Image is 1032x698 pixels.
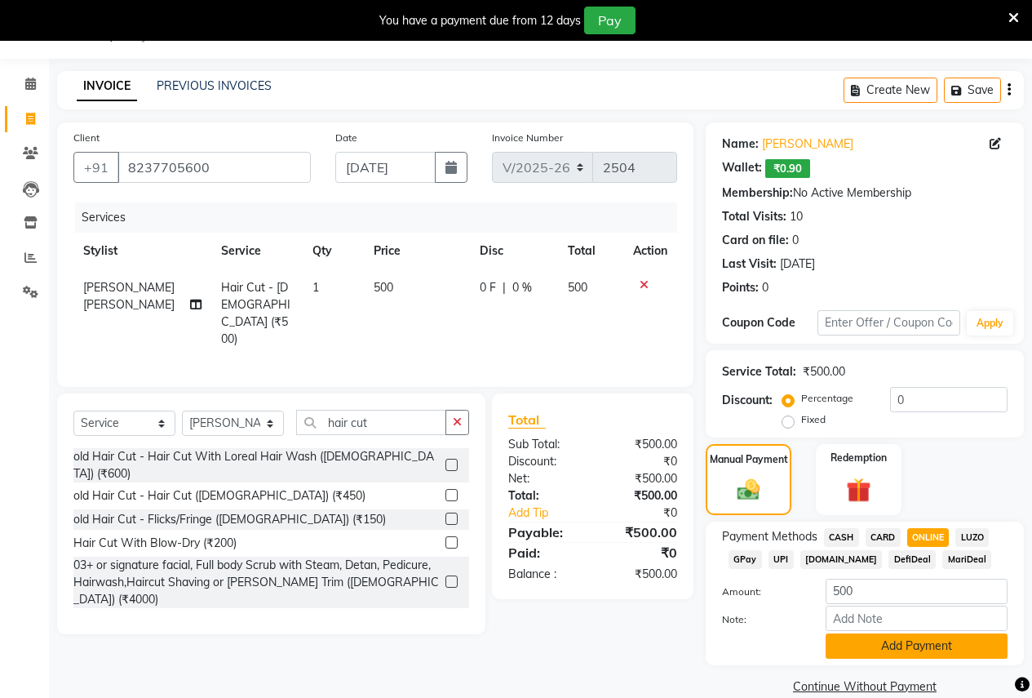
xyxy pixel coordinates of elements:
div: Total: [496,487,593,505]
div: [DATE] [780,256,815,273]
div: old Hair Cut - Hair Cut With Loreal Hair Wash ([DEMOGRAPHIC_DATA]) (₹600) [73,448,439,482]
button: Add Payment [826,634,1008,659]
span: 0 % [512,279,532,296]
div: No Active Membership [722,185,1008,202]
div: ₹500.00 [592,487,689,505]
button: Apply [967,311,1013,336]
div: Coupon Code [722,314,817,331]
input: Search by Name/Mobile/Email/Code [117,152,311,183]
div: Net: [496,470,593,487]
div: ₹0 [592,453,689,470]
span: ONLINE [907,528,950,547]
span: CARD [866,528,901,547]
label: Percentage [801,391,853,406]
label: Client [73,131,100,145]
span: GPay [729,550,762,569]
div: Name: [722,136,759,153]
div: ₹500.00 [592,566,689,583]
span: 500 [374,280,393,295]
th: Disc [470,233,558,269]
div: Points: [722,279,759,296]
div: 0 [762,279,768,296]
span: [DOMAIN_NAME] [800,550,883,569]
span: MariDeal [942,550,991,569]
span: 0 F [480,279,496,296]
img: _gift.svg [839,475,879,505]
button: Create New [844,78,937,103]
span: 500 [568,280,587,295]
a: Continue Without Payment [709,678,1021,696]
th: Stylist [73,233,211,269]
button: +91 [73,152,119,183]
div: ₹500.00 [803,363,845,380]
span: | [503,279,506,296]
label: Manual Payment [710,452,788,467]
label: Date [335,131,357,145]
span: LUZO [955,528,989,547]
div: Discount: [722,392,773,409]
input: Search or Scan [296,410,446,435]
div: Wallet: [722,159,762,178]
label: Invoice Number [492,131,563,145]
div: Total Visits: [722,208,786,225]
button: Pay [584,7,636,34]
div: ₹500.00 [592,522,689,542]
div: ₹0 [609,505,689,522]
div: 03+ or signature facial, Full body Scrub with Steam, Detan, Pedicure, Hairwash,Haircut Shaving or... [73,557,439,608]
span: [PERSON_NAME] [PERSON_NAME] [83,280,175,312]
div: ₹500.00 [592,470,689,487]
div: Payable: [496,522,593,542]
div: 0 [792,232,799,249]
div: Balance : [496,566,593,583]
input: Enter Offer / Coupon Code [817,310,960,336]
div: Sub Total: [496,436,593,453]
label: Note: [710,612,813,627]
div: Service Total: [722,363,796,380]
span: Total [508,411,546,429]
div: Membership: [722,185,793,202]
label: Fixed [801,412,826,427]
th: Action [623,233,677,269]
div: old Hair Cut - Flicks/Fringe ([DEMOGRAPHIC_DATA]) (₹150) [73,511,386,528]
div: Card on file: [722,232,789,249]
span: Hair Cut - [DEMOGRAPHIC_DATA] (₹500) [221,280,290,346]
input: Add Note [826,606,1008,631]
div: ₹0 [592,543,689,562]
div: Last Visit: [722,256,777,273]
a: Add Tip [496,505,609,522]
div: 10 [790,208,803,225]
th: Price [364,233,470,269]
div: Discount: [496,453,593,470]
div: ₹500.00 [592,436,689,453]
button: Save [944,78,1001,103]
span: CASH [824,528,859,547]
a: [PERSON_NAME] [762,136,853,153]
th: Total [558,233,623,269]
img: _cash.svg [730,477,768,503]
span: Payment Methods [722,528,817,545]
div: old Hair Cut - Hair Cut ([DEMOGRAPHIC_DATA]) (₹450) [73,487,365,505]
span: ₹0.90 [765,159,810,178]
input: Amount [826,579,1008,604]
th: Qty [303,233,364,269]
a: INVOICE [77,72,137,101]
th: Service [211,233,303,269]
div: Hair Cut With Blow-Dry (₹200) [73,535,237,552]
div: You have a payment due from 12 days [379,12,581,29]
label: Redemption [830,451,887,465]
div: Paid: [496,543,593,562]
span: 1 [312,280,319,295]
span: DefiDeal [888,550,936,569]
span: UPI [768,550,794,569]
label: Amount: [710,585,813,599]
a: PREVIOUS INVOICES [157,78,272,93]
div: Services [75,202,689,233]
